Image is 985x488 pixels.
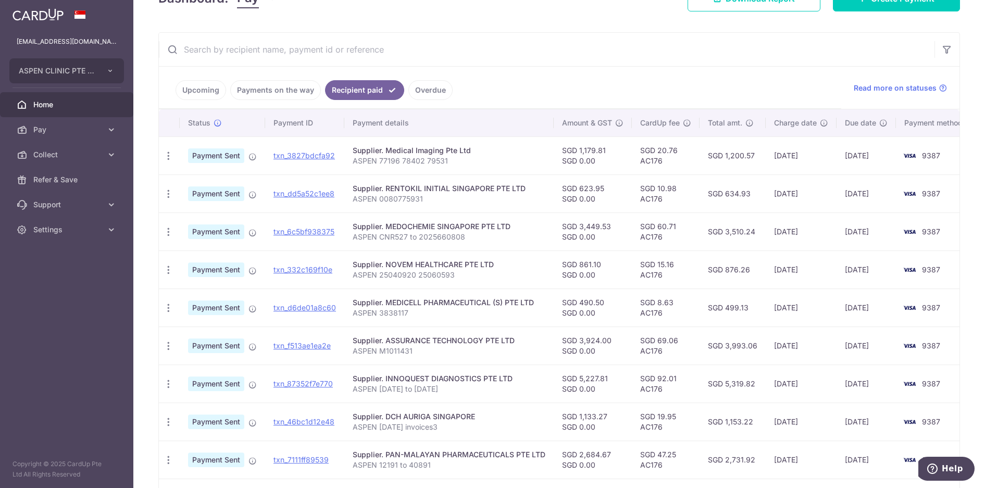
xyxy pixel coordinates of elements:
[33,99,102,110] span: Home
[632,212,700,251] td: SGD 60.71 AC176
[353,308,545,318] p: ASPEN 3838117
[700,289,766,327] td: SGD 499.13
[899,454,920,466] img: Bank Card
[13,8,64,21] img: CardUp
[922,455,940,464] span: 9387
[837,365,896,403] td: [DATE]
[353,270,545,280] p: ASPEN 25040920 25060593
[33,124,102,135] span: Pay
[344,109,554,136] th: Payment details
[837,212,896,251] td: [DATE]
[837,289,896,327] td: [DATE]
[353,183,545,194] div: Supplier. RENTOKIL INITIAL SINGAPORE PTE LTD
[353,297,545,308] div: Supplier. MEDICELL PHARMACEUTICAL (S) PTE LTD
[922,303,940,312] span: 9387
[353,346,545,356] p: ASPEN M1011431
[854,83,937,93] span: Read more on statuses
[17,36,117,47] p: [EMAIL_ADDRESS][DOMAIN_NAME]
[273,455,329,464] a: txn_7111ff89539
[33,224,102,235] span: Settings
[353,422,545,432] p: ASPEN [DATE] invoices3
[176,80,226,100] a: Upcoming
[159,33,934,66] input: Search by recipient name, payment id or reference
[922,151,940,160] span: 9387
[188,301,244,315] span: Payment Sent
[766,251,837,289] td: [DATE]
[922,227,940,236] span: 9387
[19,66,96,76] span: ASPEN CLINIC PTE LTD
[766,365,837,403] td: [DATE]
[632,365,700,403] td: SGD 92.01 AC176
[708,118,742,128] span: Total amt.
[700,365,766,403] td: SGD 5,319.82
[408,80,453,100] a: Overdue
[632,327,700,365] td: SGD 69.06 AC176
[899,187,920,200] img: Bank Card
[9,58,124,83] button: ASPEN CLINIC PTE LTD
[33,174,102,185] span: Refer & Save
[700,174,766,212] td: SGD 634.93
[188,148,244,163] span: Payment Sent
[33,149,102,160] span: Collect
[554,403,632,441] td: SGD 1,133.27 SGD 0.00
[700,212,766,251] td: SGD 3,510.24
[554,289,632,327] td: SGD 490.50 SGD 0.00
[899,149,920,162] img: Bank Card
[837,403,896,441] td: [DATE]
[325,80,404,100] a: Recipient paid
[837,327,896,365] td: [DATE]
[899,378,920,390] img: Bank Card
[353,384,545,394] p: ASPEN [DATE] to [DATE]
[188,186,244,201] span: Payment Sent
[353,373,545,384] div: Supplier. INNOQUEST DIAGNOSTICS PTE LTD
[700,327,766,365] td: SGD 3,993.06
[554,365,632,403] td: SGD 5,227.81 SGD 0.00
[766,136,837,174] td: [DATE]
[766,403,837,441] td: [DATE]
[700,251,766,289] td: SGD 876.26
[265,109,344,136] th: Payment ID
[353,259,545,270] div: Supplier. NOVEM HEALTHCARE PTE LTD
[353,232,545,242] p: ASPEN CNR527 to 2025660808
[353,449,545,460] div: Supplier. PAN-MALAYAN PHARMACEUTICALS PTE LTD
[632,174,700,212] td: SGD 10.98 AC176
[353,156,545,166] p: ASPEN 77196 78402 79531
[899,226,920,238] img: Bank Card
[899,416,920,428] img: Bank Card
[766,289,837,327] td: [DATE]
[700,136,766,174] td: SGD 1,200.57
[922,189,940,198] span: 9387
[766,327,837,365] td: [DATE]
[562,118,612,128] span: Amount & GST
[353,221,545,232] div: Supplier. MEDOCHEMIE SINGAPORE PTE LTD
[896,109,975,136] th: Payment method
[837,441,896,479] td: [DATE]
[188,224,244,239] span: Payment Sent
[188,118,210,128] span: Status
[640,118,680,128] span: CardUp fee
[230,80,321,100] a: Payments on the way
[554,212,632,251] td: SGD 3,449.53 SGD 0.00
[33,199,102,210] span: Support
[188,262,244,277] span: Payment Sent
[766,212,837,251] td: [DATE]
[700,403,766,441] td: SGD 1,153.22
[273,417,334,426] a: txn_46bc1d12e48
[273,303,336,312] a: txn_d6de01a8c60
[837,174,896,212] td: [DATE]
[353,335,545,346] div: Supplier. ASSURANCE TECHNOLOGY PTE LTD
[188,377,244,391] span: Payment Sent
[854,83,947,93] a: Read more on statuses
[554,136,632,174] td: SGD 1,179.81 SGD 0.00
[554,441,632,479] td: SGD 2,684.67 SGD 0.00
[774,118,817,128] span: Charge date
[899,264,920,276] img: Bank Card
[918,457,975,483] iframe: Opens a widget where you can find more information
[273,227,334,236] a: txn_6c5bf938375
[922,341,940,350] span: 9387
[845,118,876,128] span: Due date
[273,189,334,198] a: txn_dd5a52c1ee8
[554,251,632,289] td: SGD 861.10 SGD 0.00
[632,136,700,174] td: SGD 20.76 AC176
